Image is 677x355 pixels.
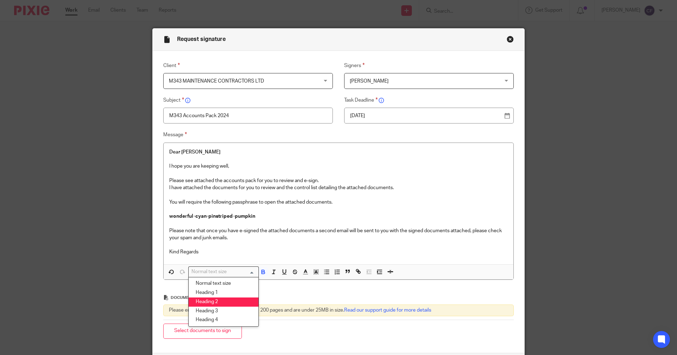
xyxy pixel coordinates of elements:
[163,324,242,339] button: Select documents to sign
[171,296,214,300] span: Documents to sign
[189,307,258,316] li: Heading 3
[163,98,184,103] span: Subject
[344,308,431,313] a: Read our support guide for more details
[169,214,255,219] strong: wonderful-cyan-pinstriped-pumpkin
[163,108,333,124] input: Insert subject
[169,163,508,170] p: I hope you are keeping well,
[188,266,259,277] div: Search for option
[169,149,508,156] h4: Dear [PERSON_NAME]
[350,112,502,119] p: [DATE]
[169,184,508,191] p: I have attached the documents for you to review and the control list detailing the attached docum...
[169,177,508,184] p: Please see attached the accounts pack for you to review and e-sign.
[189,288,258,297] li: Heading 1
[169,248,508,255] p: Kind Regards
[189,297,258,307] li: Heading 2
[507,36,514,43] button: Close modal
[169,199,508,206] p: You will require the following passphrase to open the attached documents.
[177,36,226,42] span: Request signature
[189,268,255,276] input: Search for option
[169,227,508,242] p: Please note that once you have e-signed the attached documents a second email will be sent to you...
[350,79,389,84] span: [PERSON_NAME]
[163,305,514,316] div: Please ensure documents have less than 200 pages and are under 25MB in size.
[344,61,514,70] label: Signers
[163,61,333,70] label: Client
[344,98,378,103] span: Task Deadline
[169,79,264,84] span: M343 MAINTENANCE CONTRACTORS LTD
[163,131,514,139] label: Message
[189,279,258,288] li: Normal text size
[189,315,258,325] li: Heading 4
